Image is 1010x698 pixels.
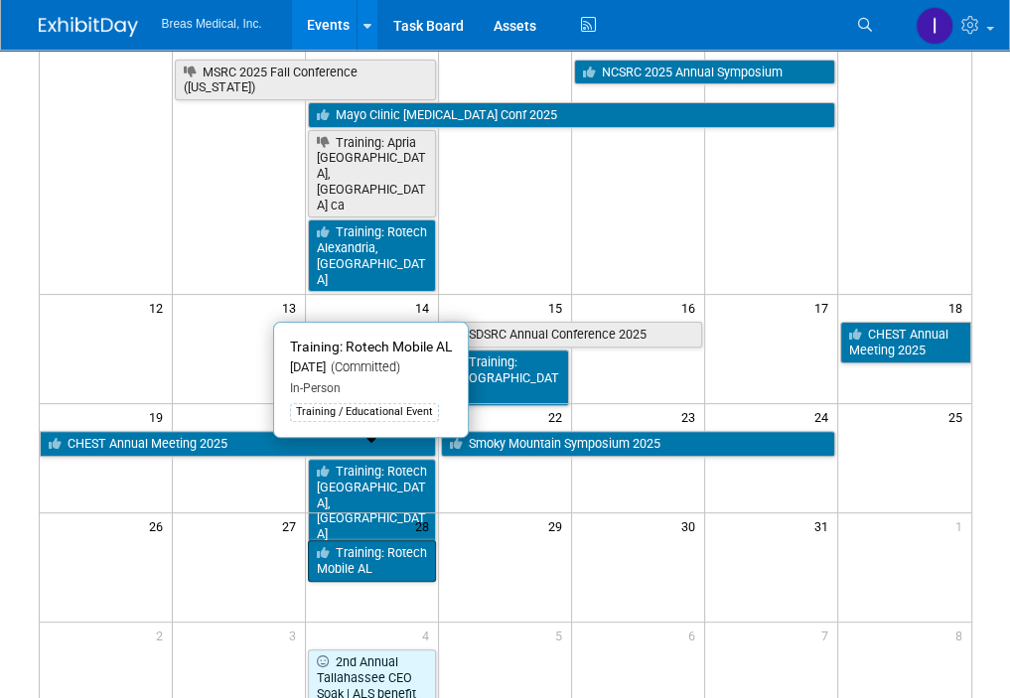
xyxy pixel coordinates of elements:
[308,102,835,128] a: Mayo Clinic [MEDICAL_DATA] Conf 2025
[147,513,172,538] span: 26
[946,404,971,429] span: 25
[154,623,172,647] span: 2
[812,513,837,538] span: 31
[326,359,400,374] span: (Committed)
[546,513,571,538] span: 29
[308,219,436,292] a: Training: Rotech Alexandria, [GEOGRAPHIC_DATA]
[280,295,305,320] span: 13
[308,540,436,581] a: Training: Rotech Mobile AL
[290,381,341,395] span: In-Person
[162,17,262,31] span: Breas Medical, Inc.
[39,17,138,37] img: ExhibitDay
[574,60,835,85] a: NCSRC 2025 Annual Symposium
[287,623,305,647] span: 3
[679,404,704,429] span: 23
[147,295,172,320] span: 12
[413,295,438,320] span: 14
[812,404,837,429] span: 24
[147,404,172,429] span: 19
[290,403,439,421] div: Training / Educational Event
[441,431,835,457] a: Smoky Mountain Symposium 2025
[953,513,971,538] span: 1
[40,431,437,457] a: CHEST Annual Meeting 2025
[290,339,452,354] span: Training: Rotech Mobile AL
[546,404,571,429] span: 22
[686,623,704,647] span: 6
[812,295,837,320] span: 17
[308,130,436,218] a: Training: Apria [GEOGRAPHIC_DATA], [GEOGRAPHIC_DATA] ca
[420,623,438,647] span: 4
[290,359,452,376] div: [DATE]
[546,295,571,320] span: 15
[553,623,571,647] span: 5
[679,295,704,320] span: 16
[679,513,704,538] span: 30
[175,60,436,100] a: MSRC 2025 Fall Conference ([US_STATE])
[280,513,305,538] span: 27
[819,623,837,647] span: 7
[953,623,971,647] span: 8
[308,459,436,547] a: Training: Rotech [GEOGRAPHIC_DATA], [GEOGRAPHIC_DATA]
[946,295,971,320] span: 18
[413,513,438,538] span: 28
[916,7,953,45] img: Inga Dolezar
[441,322,702,348] a: SDSRC Annual Conference 2025
[441,349,569,406] a: Training: [GEOGRAPHIC_DATA]
[840,322,971,362] a: CHEST Annual Meeting 2025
